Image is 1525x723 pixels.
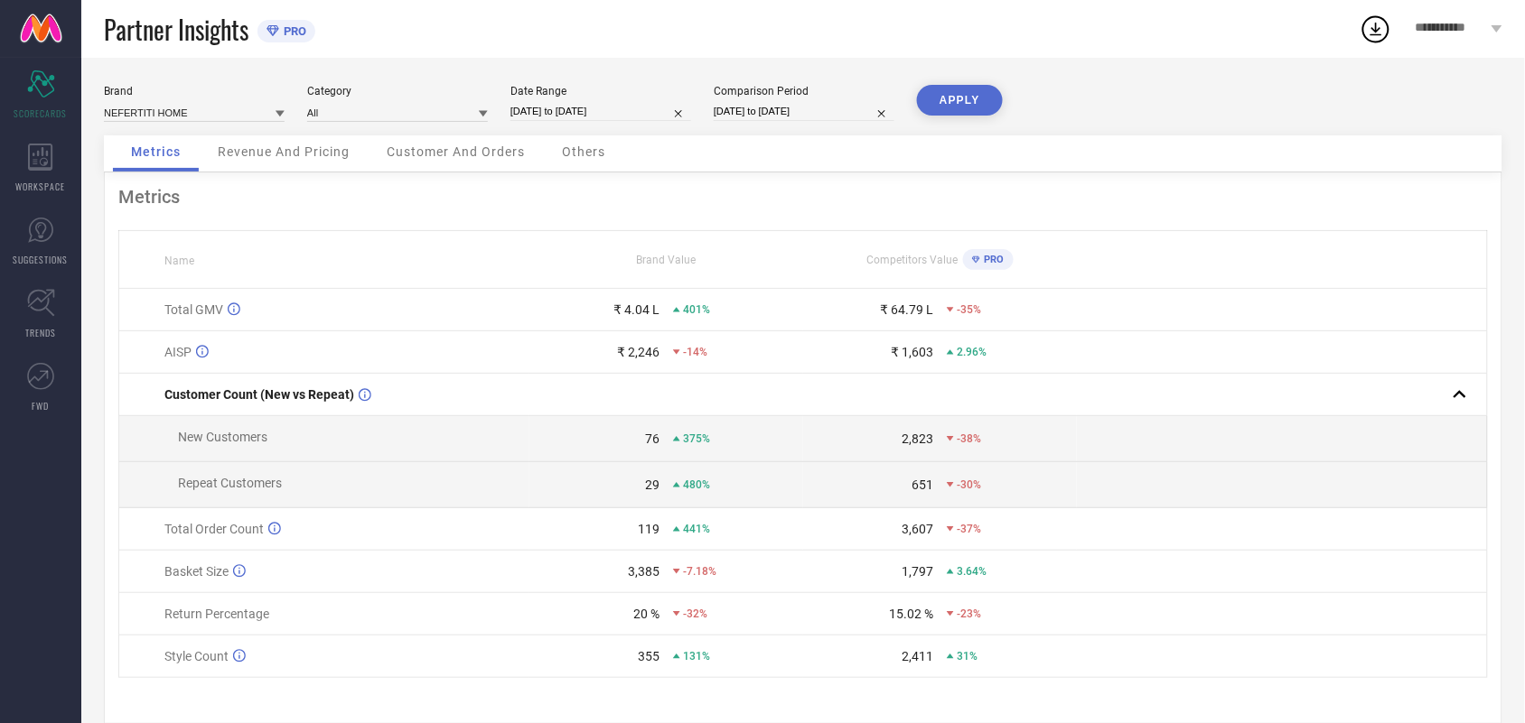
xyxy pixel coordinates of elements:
span: Total GMV [164,302,223,317]
span: SUGGESTIONS [14,253,69,266]
span: TRENDS [25,326,56,339]
div: 76 [645,431,660,446]
div: Brand [104,85,285,97]
span: Repeat Customers [178,476,282,490]
span: PRO [279,24,306,38]
span: Basket Size [164,564,229,579]
div: 3,385 [628,564,660,579]
div: ₹ 1,603 [891,345,933,359]
div: 3,607 [902,522,933,536]
span: FWD [33,399,50,412]
div: Category [307,85,488,97]
span: 401% [683,303,710,316]
span: -35% [957,303,981,316]
span: New Customers [178,430,267,444]
span: Revenue And Pricing [218,144,350,159]
div: 2,823 [902,431,933,446]
span: Others [562,144,605,159]
div: ₹ 64.79 L [880,302,933,317]
span: 2.96% [957,346,987,358]
span: -32% [683,607,707,620]
span: 375% [683,432,710,445]
div: 20 % [633,607,660,621]
div: 119 [638,522,660,536]
div: 29 [645,477,660,492]
span: Brand Value [637,254,697,266]
div: 2,411 [902,649,933,663]
span: AISP [164,345,192,359]
span: -37% [957,523,981,535]
span: -38% [957,432,981,445]
span: Competitors Value [867,254,959,266]
div: 355 [638,649,660,663]
span: 3.64% [957,565,987,578]
span: Customer And Orders [387,144,525,159]
span: Name [164,255,194,267]
div: Metrics [118,186,1488,208]
div: 1,797 [902,564,933,579]
span: -14% [683,346,707,358]
span: Total Order Count [164,522,264,536]
span: 480% [683,478,710,491]
span: PRO [980,254,1005,265]
span: Return Percentage [164,607,269,621]
div: 651 [912,477,933,492]
span: -23% [957,607,981,620]
div: ₹ 4.04 L [613,302,660,317]
div: 15.02 % [889,607,933,621]
span: SCORECARDS [14,107,68,120]
div: Open download list [1360,13,1392,45]
span: 441% [683,523,710,535]
span: 31% [957,650,978,663]
input: Select comparison period [714,102,894,121]
span: -7.18% [683,565,716,578]
div: ₹ 2,246 [617,345,660,359]
span: Style Count [164,649,229,663]
input: Select date range [510,102,691,121]
span: -30% [957,478,981,491]
span: Partner Insights [104,11,248,48]
div: Comparison Period [714,85,894,97]
span: 131% [683,650,710,663]
span: Metrics [131,144,181,159]
div: Date Range [510,85,691,97]
span: WORKSPACE [16,180,66,193]
span: Customer Count (New vs Repeat) [164,387,354,402]
button: APPLY [917,85,1003,116]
